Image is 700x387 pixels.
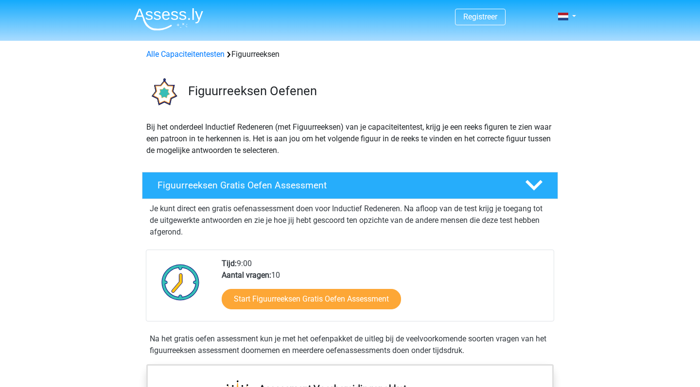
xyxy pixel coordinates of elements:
[214,258,553,321] div: 9:00 10
[146,121,554,156] p: Bij het onderdeel Inductief Redeneren (met Figuurreeksen) van je capaciteitentest, krijg je een r...
[156,258,205,306] img: Klok
[150,203,550,238] p: Je kunt direct een gratis oefenassessment doen voor Inductief Redeneren. Na afloop van de test kr...
[463,12,497,21] a: Registreer
[142,49,558,60] div: Figuurreeksen
[222,270,271,280] b: Aantal vragen:
[222,259,237,268] b: Tijd:
[146,50,225,59] a: Alle Capaciteitentesten
[138,172,562,199] a: Figuurreeksen Gratis Oefen Assessment
[146,333,554,356] div: Na het gratis oefen assessment kun je met het oefenpakket de uitleg bij de veelvoorkomende soorte...
[157,180,509,191] h4: Figuurreeksen Gratis Oefen Assessment
[188,84,550,99] h3: Figuurreeksen Oefenen
[134,8,203,31] img: Assessly
[142,72,184,113] img: figuurreeksen
[222,289,401,309] a: Start Figuurreeksen Gratis Oefen Assessment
